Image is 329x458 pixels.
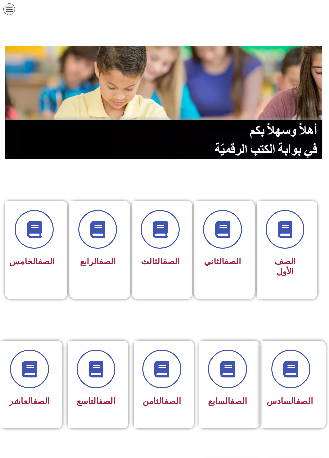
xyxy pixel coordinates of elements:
[141,257,180,266] span: الثالث
[164,396,181,406] a: الصف
[204,257,241,266] span: الثاني
[143,396,181,406] span: الثامن
[99,257,116,266] a: الصف
[296,396,313,406] a: الصف
[267,396,313,406] span: السادس
[163,257,180,266] a: الصف
[3,3,15,15] div: כפתור פתיחת תפריט
[230,396,247,406] a: الصف
[99,396,115,406] a: الصف
[77,396,115,406] span: التاسع
[208,396,247,406] span: السابع
[275,257,296,276] span: الصف الأول
[38,257,55,266] a: الصف
[80,257,116,266] span: الرابع
[9,257,55,266] span: الخامس
[224,257,241,266] a: الصف
[9,396,50,406] span: العاشر
[33,396,50,406] a: الصف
